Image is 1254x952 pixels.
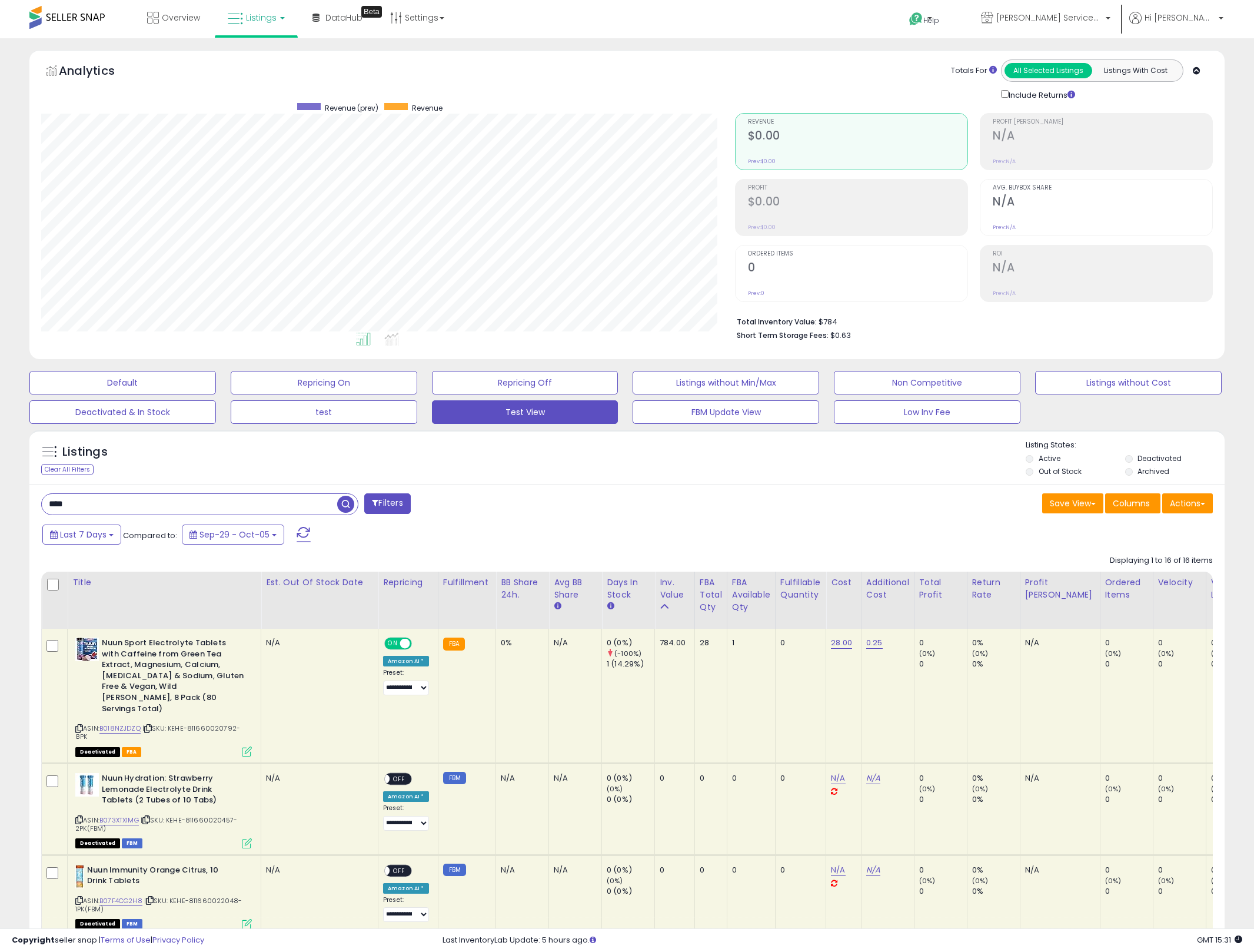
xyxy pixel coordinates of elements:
span: Ordered Items [748,251,967,257]
h5: Analytics [59,62,138,82]
span: All listings that are unavailable for purchase on Amazon for any reason other than out-of-stock [75,747,120,757]
small: (0%) [972,876,989,885]
strong: Copyright [12,934,55,946]
span: Overview [162,12,200,24]
small: (0%) [607,784,623,794]
span: Revenue [412,103,443,113]
button: Default [29,371,216,394]
b: Total Inventory Value: [737,317,817,327]
div: 0 [1105,865,1153,875]
div: Velocity [1158,576,1201,589]
small: (0%) [972,784,989,794]
div: Ordered Items [1105,576,1148,601]
span: | SKU: KEHE-811660020457-2PK(FBM) [75,815,237,833]
button: test [231,400,417,424]
button: FBM Update View [633,400,819,424]
small: (0%) [1211,784,1228,794]
span: All listings that are unavailable for purchase on Amazon for any reason other than out-of-stock [75,838,120,848]
div: Totals For [951,65,997,77]
div: Total Profit [919,576,962,601]
div: Inv. value [660,576,690,601]
h2: N/A [993,261,1212,277]
div: N/A [1025,865,1091,875]
div: 1 (14.29%) [607,659,654,669]
button: Actions [1162,493,1213,513]
div: FBA Available Qty [732,576,770,613]
div: 0 [1105,638,1153,648]
small: Prev: $0.00 [748,224,776,231]
span: Columns [1113,497,1150,509]
div: Amazon AI * [383,656,429,666]
button: Repricing On [231,371,417,394]
button: All Selected Listings [1004,63,1092,78]
small: (0%) [1158,876,1175,885]
div: 0 [1105,773,1153,784]
b: Short Term Storage Fees: [737,330,829,340]
a: Terms of Use [101,934,151,946]
div: Title [72,576,256,589]
div: 0 [732,865,766,875]
div: 0 (0%) [607,638,654,648]
div: 1 [732,638,766,648]
p: N/A [266,773,369,784]
small: FBM [443,864,466,876]
span: Revenue (prev) [325,103,378,113]
div: ASIN: [75,865,252,928]
div: 0 [919,773,967,784]
div: Repricing [383,576,433,589]
div: 0 [700,773,718,784]
div: Amazon AI * [383,791,429,802]
div: 0 (0%) [607,794,654,805]
div: 0% [972,773,1020,784]
div: seller snap | | [12,935,204,946]
div: Profit [PERSON_NAME] [1025,576,1095,601]
span: 2025-10-13 15:31 GMT [1197,934,1242,946]
small: Days In Stock. [607,601,614,612]
div: N/A [1025,638,1091,648]
div: 0 (0%) [607,865,654,875]
a: 28.00 [831,637,852,649]
label: Out of Stock [1039,466,1082,476]
button: Test View [432,400,618,424]
div: 0 [919,659,967,669]
span: | SKU: KEHE-811660022048-1PK(FBM) [75,896,242,914]
label: Deactivated [1137,453,1182,463]
div: N/A [554,865,593,875]
div: 0 [1158,638,1206,648]
small: (0%) [1158,649,1175,658]
div: Fulfillment [443,576,491,589]
div: Include Returns [992,88,1089,101]
p: N/A [266,865,369,875]
a: Privacy Policy [152,934,204,946]
div: Cost [831,576,856,589]
span: ON [385,639,400,649]
div: 0% [972,659,1020,669]
small: (0%) [1158,784,1175,794]
div: 0 [919,886,967,897]
div: FBA Total Qty [700,576,722,613]
div: Fulfillable Quantity [780,576,821,601]
small: (-100%) [614,649,641,658]
a: N/A [866,772,880,784]
small: (0%) [919,649,936,658]
div: Displaying 1 to 16 of 16 items [1110,555,1213,566]
p: N/A [266,638,369,648]
span: | SKU: KEHE-811660020792-8PK [75,724,240,741]
b: Nuun Immunity Orange Citrus, 10 Drink Tablets [87,865,230,890]
div: 0 [660,865,686,875]
li: $784 [737,314,1204,328]
span: Profit [PERSON_NAME] [993,119,1212,125]
div: 0% [972,638,1020,648]
div: Last InventoryLab Update: 5 hours ago. [443,935,1242,946]
div: 0 [1105,659,1153,669]
div: 0% [972,886,1020,897]
div: 0 (0%) [607,773,654,784]
span: Sep-29 - Oct-05 [199,529,270,540]
span: FBM [122,838,143,848]
span: OFF [410,639,429,649]
a: Hi [PERSON_NAME] [1129,12,1223,38]
div: Clear All Filters [41,464,94,475]
b: Nuun Hydration: Strawberry Lemonade Electrolyte Drink Tablets (2 Tubes of 10 Tabs) [102,773,245,809]
div: 784.00 [660,638,686,648]
button: Low Inv Fee [834,400,1020,424]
